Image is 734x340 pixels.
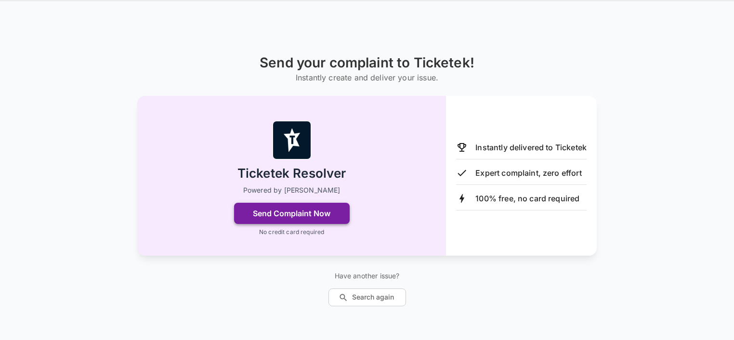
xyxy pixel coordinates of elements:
img: Ticketek [273,121,311,159]
h6: Instantly create and deliver your issue. [260,71,474,84]
p: Instantly delivered to Ticketek [475,142,587,153]
p: No credit card required [259,228,324,236]
h1: Send your complaint to Ticketek! [260,55,474,71]
p: 100% free, no card required [475,193,579,204]
p: Have another issue? [328,271,406,281]
button: Send Complaint Now [234,203,350,224]
p: Powered by [PERSON_NAME] [243,185,341,195]
h2: Ticketek Resolver [237,165,346,182]
button: Search again [328,288,406,306]
p: Expert complaint, zero effort [475,167,581,179]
